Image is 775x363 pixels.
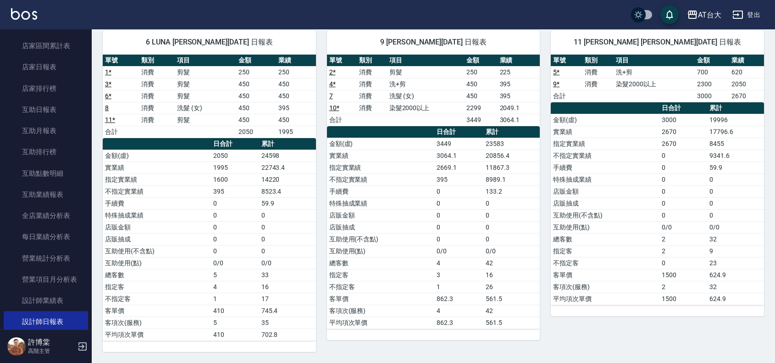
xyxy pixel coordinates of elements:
[659,173,707,185] td: 0
[259,245,316,257] td: 0
[483,221,540,233] td: 0
[236,102,276,114] td: 450
[434,257,483,269] td: 4
[4,35,88,56] a: 店家區間累計表
[4,78,88,99] a: 店家排行榜
[483,269,540,281] td: 16
[434,281,483,293] td: 1
[387,102,465,114] td: 染髮2000以上
[698,9,721,21] div: AT台大
[28,338,75,347] h5: 許博棠
[582,55,614,67] th: 類別
[327,257,435,269] td: 總客數
[707,138,764,150] td: 8455
[551,245,659,257] td: 指定客
[434,317,483,329] td: 862.3
[327,317,435,329] td: 平均項次單價
[614,55,694,67] th: 項目
[695,90,730,102] td: 3000
[483,245,540,257] td: 0/0
[139,114,175,126] td: 消費
[707,102,764,114] th: 累計
[483,138,540,150] td: 23583
[551,197,659,209] td: 店販抽成
[483,293,540,305] td: 561.5
[211,138,259,150] th: 日合計
[434,305,483,317] td: 4
[276,102,316,114] td: 395
[498,66,540,78] td: 225
[464,66,497,78] td: 250
[551,185,659,197] td: 店販金額
[139,55,175,67] th: 類別
[259,317,316,329] td: 35
[551,162,659,173] td: 手續費
[434,185,483,197] td: 0
[483,197,540,209] td: 0
[338,38,529,47] span: 9 [PERSON_NAME][DATE] 日報表
[498,90,540,102] td: 395
[11,8,37,20] img: Logo
[4,248,88,269] a: 營業統計分析表
[105,104,109,112] a: 8
[259,281,316,293] td: 16
[211,293,259,305] td: 1
[103,162,211,173] td: 實業績
[729,6,764,23] button: 登出
[434,126,483,138] th: 日合計
[4,163,88,184] a: 互助點數明細
[139,90,175,102] td: 消費
[387,66,465,78] td: 剪髮
[259,209,316,221] td: 0
[483,150,540,162] td: 20856.4
[327,126,540,329] table: a dense table
[434,245,483,257] td: 0/0
[464,102,497,114] td: 2299
[236,126,276,138] td: 2050
[707,114,764,126] td: 19996
[103,293,211,305] td: 不指定客
[483,126,540,138] th: 累計
[707,197,764,209] td: 0
[4,205,88,226] a: 全店業績分析表
[276,66,316,78] td: 250
[659,197,707,209] td: 0
[434,209,483,221] td: 0
[327,233,435,245] td: 互助使用(不含點)
[551,55,582,67] th: 單號
[103,209,211,221] td: 特殊抽成業績
[659,269,707,281] td: 1500
[114,38,305,47] span: 6 LUNA [PERSON_NAME][DATE] 日報表
[327,114,357,126] td: 合計
[259,329,316,341] td: 702.8
[103,221,211,233] td: 店販金額
[614,66,694,78] td: 洗+剪
[259,233,316,245] td: 0
[327,245,435,257] td: 互助使用(點)
[387,55,465,67] th: 項目
[551,233,659,245] td: 總客數
[660,6,679,24] button: save
[211,233,259,245] td: 0
[551,257,659,269] td: 不指定客
[707,233,764,245] td: 32
[259,269,316,281] td: 33
[103,257,211,269] td: 互助使用(點)
[551,90,582,102] td: 合計
[729,78,764,90] td: 2050
[259,162,316,173] td: 22743.4
[211,329,259,341] td: 410
[551,293,659,305] td: 平均項次單價
[464,90,497,102] td: 450
[211,150,259,162] td: 2050
[498,78,540,90] td: 395
[4,141,88,162] a: 互助排行榜
[103,317,211,329] td: 客項次(服務)
[659,221,707,233] td: 0/0
[236,55,276,67] th: 金額
[483,281,540,293] td: 26
[434,150,483,162] td: 3064.1
[259,138,316,150] th: 累計
[434,233,483,245] td: 0
[483,162,540,173] td: 11867.3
